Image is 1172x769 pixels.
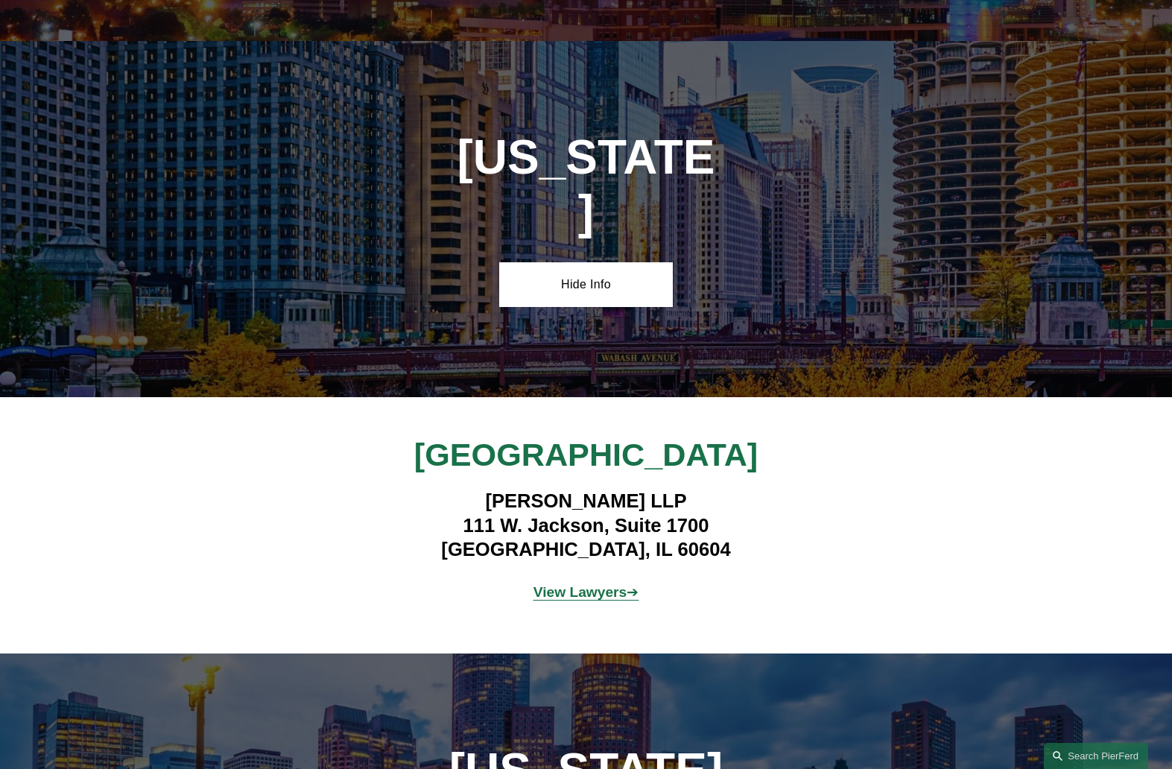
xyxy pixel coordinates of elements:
span: ➔ [533,584,639,600]
span: [GEOGRAPHIC_DATA] [414,437,758,472]
h4: [PERSON_NAME] LLP 111 W. Jackson, Suite 1700 [GEOGRAPHIC_DATA], IL 60604 [369,489,803,561]
a: View Lawyers➔ [533,584,639,600]
a: Hide Info [499,262,673,307]
strong: View Lawyers [533,584,627,600]
a: Search this site [1044,743,1148,769]
h1: [US_STATE] [456,130,717,239]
